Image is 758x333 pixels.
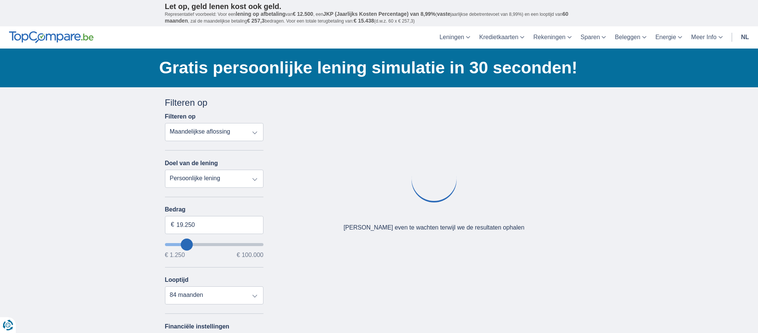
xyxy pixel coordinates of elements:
[651,26,687,49] a: Energie
[435,26,475,49] a: Leningen
[529,26,576,49] a: Rekeningen
[610,26,651,49] a: Beleggen
[171,220,174,229] span: €
[247,18,265,24] span: € 257,3
[165,11,593,24] p: Representatief voorbeeld: Voor een van , een ( jaarlijkse debetrentevoet van 8,99%) en een loopti...
[165,113,196,120] label: Filteren op
[165,243,264,246] input: wantToBorrow
[165,252,185,258] span: € 1.250
[9,31,94,43] img: TopCompare
[323,11,436,17] span: JKP (Jaarlijks Kosten Percentage) van 8,99%
[437,11,451,17] span: vaste
[576,26,611,49] a: Sparen
[165,323,230,330] label: Financiële instellingen
[165,2,593,11] p: Let op, geld lenen kost ook geld.
[165,277,189,283] label: Looptijd
[165,11,569,24] span: 60 maanden
[293,11,313,17] span: € 12.500
[159,56,593,79] h1: Gratis persoonlijke lening simulatie in 30 seconden!
[236,11,285,17] span: lening op afbetaling
[475,26,529,49] a: Kredietkaarten
[687,26,727,49] a: Meer Info
[237,252,263,258] span: € 100.000
[354,18,374,24] span: € 15.438
[165,160,218,167] label: Doel van de lening
[737,26,753,49] a: nl
[165,96,264,109] div: Filteren op
[165,206,264,213] label: Bedrag
[343,224,524,232] div: [PERSON_NAME] even te wachten terwijl we de resultaten ophalen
